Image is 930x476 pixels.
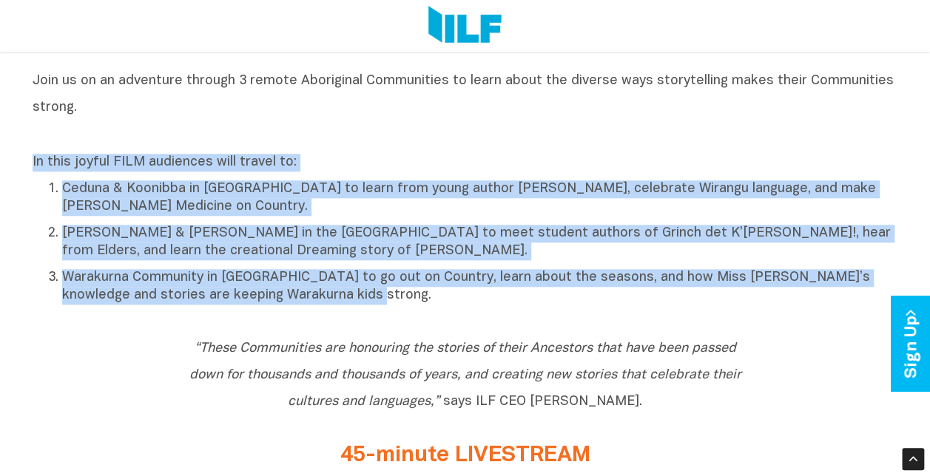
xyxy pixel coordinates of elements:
span: says ILF CEO [PERSON_NAME]. [189,342,741,408]
span: Join us on an adventure through 3 remote Aboriginal Communities to learn about the diverse ways s... [33,75,894,114]
div: Scroll Back to Top [902,448,924,470]
i: “These Communities are honouring the stories of their Ancestors that have been passed down for th... [189,342,741,408]
p: In this joyful FILM audiences will travel to: [33,154,898,171]
p: [PERSON_NAME] & [PERSON_NAME] in the [GEOGRAPHIC_DATA] to meet student authors of Grinch det K’[P... [62,225,898,260]
img: Logo [428,6,502,46]
p: Warakurna Community in [GEOGRAPHIC_DATA] to go out on Country, learn about the seasons, and how M... [62,269,898,305]
p: Ceduna & Koonibba in [GEOGRAPHIC_DATA] to learn from young author [PERSON_NAME], celebrate Wirang... [62,180,898,216]
h2: 45-minute LIVESTREAM [188,443,743,468]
